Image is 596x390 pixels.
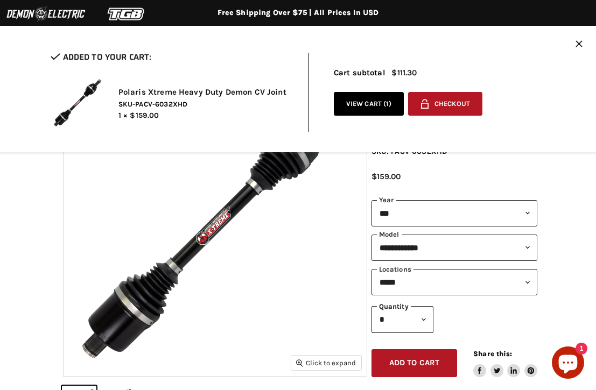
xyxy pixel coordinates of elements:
[51,53,292,62] h2: Added to your cart:
[5,4,86,24] img: Demon Electric Logo 2
[404,92,482,120] form: cart checkout
[389,358,440,367] span: Add to cart
[118,87,292,98] h2: Polaris Xtreme Heavy Duty Demon CV Joint
[473,349,537,378] aside: Share this:
[371,200,537,226] select: year
[371,349,458,378] button: Add to cart
[296,359,356,367] span: Click to expand
[549,346,587,381] inbox-online-store-chat: Shopify online store chat
[118,100,292,109] span: SKU-PACV-6032XHD
[51,76,104,130] img: Polaris Xtreme Heavy Duty Demon CV Joint
[64,73,367,376] img: Polaris Xtreme Heavy Duty Demon CV Joint
[371,306,433,332] select: Quantity
[371,269,537,295] select: keys
[434,100,470,108] span: Checkout
[334,92,404,116] a: View cart (1)
[576,40,583,49] button: Close
[408,92,482,116] button: Checkout
[118,111,128,120] span: 1 ×
[86,4,167,24] img: TGB Logo 2
[371,172,401,181] span: $159.00
[130,111,159,120] span: $159.00
[291,356,361,370] button: Click to expand
[334,68,385,77] span: Cart subtotal
[391,68,417,77] span: $111.30
[386,100,389,108] span: 1
[473,350,512,358] span: Share this:
[371,235,537,261] select: modal-name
